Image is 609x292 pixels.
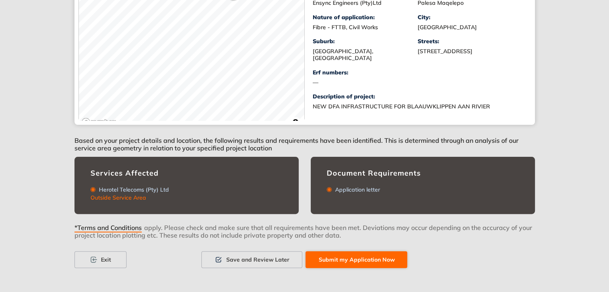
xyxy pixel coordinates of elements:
[306,251,407,268] button: Submit my Application Now
[418,14,523,21] div: City:
[418,38,523,45] div: Streets:
[313,48,418,62] div: [GEOGRAPHIC_DATA], [GEOGRAPHIC_DATA]
[226,255,289,264] span: Save and Review Later
[313,24,418,31] div: Fibre - FTTB, Civil Works
[90,194,146,201] span: Outside Service Area
[327,169,519,178] div: Document Requirements
[318,255,394,264] span: Submit my Application Now
[96,186,169,193] div: Herotel Telecoms (Pty) Ltd
[418,48,523,55] div: [STREET_ADDRESS]
[313,14,418,21] div: Nature of application:
[313,38,418,45] div: Suburb:
[332,186,380,193] div: Application letter
[313,93,523,100] div: Description of project:
[101,255,111,264] span: Exit
[313,103,513,110] div: NEW DFA INFRASTRUCTURE FOR BLAAUWKLIPPEN AAN RIVIER
[90,169,283,178] div: Services Affected
[293,118,298,126] span: Toggle attribution
[74,224,535,251] div: apply. Please check and make sure that all requirements have been met. Deviations may occur depen...
[74,224,144,229] button: *Terms and Conditions
[418,24,523,31] div: [GEOGRAPHIC_DATA]
[74,224,142,232] span: *Terms and Conditions
[74,125,535,157] div: Based on your project details and location, the following results and requirements have been iden...
[313,69,418,76] div: Erf numbers:
[74,251,127,268] button: Exit
[201,251,302,268] button: Save and Review Later
[81,118,117,127] a: Mapbox logo
[313,79,418,86] div: —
